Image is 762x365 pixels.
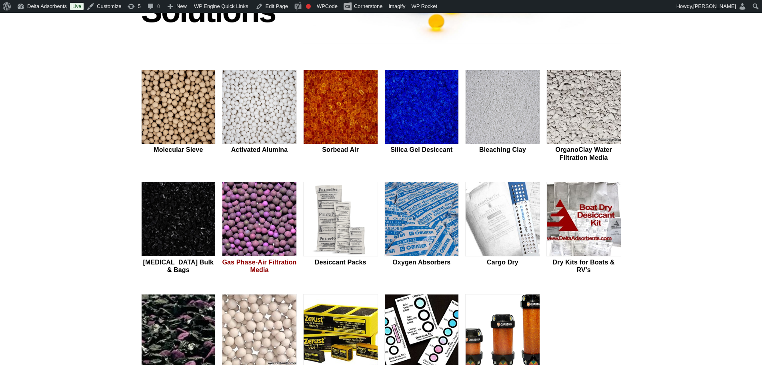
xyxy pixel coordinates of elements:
a: OrganoClay Water Filtration Media [546,70,621,163]
span: [PERSON_NAME] [693,3,736,9]
h2: Oxygen Absorbers [384,258,459,266]
a: Desiccant Packs [303,182,378,275]
h2: Activated Alumina [222,146,297,153]
h2: OrganoClay Water Filtration Media [546,146,621,161]
a: Gas Phase-Air Filtration Media [222,182,297,275]
a: Molecular Sieve [141,70,216,163]
a: Dry Kits for Boats & RV's [546,182,621,275]
h2: Dry Kits for Boats & RV's [546,258,621,274]
h2: Bleaching Clay [465,146,540,153]
a: Activated Alumina [222,70,297,163]
a: Oxygen Absorbers [384,182,459,275]
a: Silica Gel Desiccant [384,70,459,163]
h2: Desiccant Packs [303,258,378,266]
h2: Gas Phase-Air Filtration Media [222,258,297,274]
h2: [MEDICAL_DATA] Bulk & Bags [141,258,216,274]
a: Cargo Dry [465,182,540,275]
h2: Silica Gel Desiccant [384,146,459,153]
a: Bleaching Clay [465,70,540,163]
a: Live [70,3,84,10]
a: [MEDICAL_DATA] Bulk & Bags [141,182,216,275]
a: Sorbead Air [303,70,378,163]
h2: Sorbead Air [303,146,378,153]
div: Focus keyphrase not set [306,4,311,9]
h2: Cargo Dry [465,258,540,266]
h2: Molecular Sieve [141,146,216,153]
